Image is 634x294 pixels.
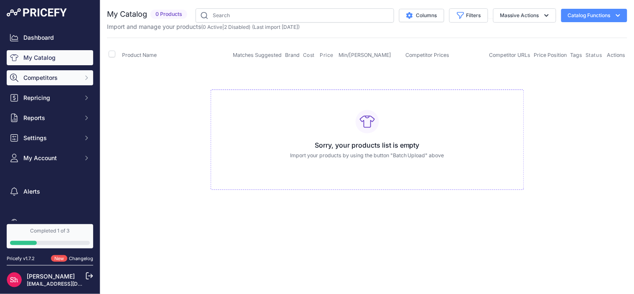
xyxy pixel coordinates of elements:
[23,134,78,142] span: Settings
[27,281,114,287] a: [EMAIL_ADDRESS][DOMAIN_NAME]
[51,255,67,262] span: New
[7,224,93,248] a: Completed 1 of 3
[561,9,627,22] button: Catalog Functions
[203,24,222,30] a: 0 Active
[534,52,567,58] span: Price Position
[399,9,444,22] button: Columns
[7,151,93,166] button: My Account
[122,52,157,58] span: Product Name
[7,184,93,199] a: Alerts
[285,52,300,58] span: Brand
[449,8,488,23] button: Filters
[570,52,582,58] span: Tags
[218,152,517,160] p: Import your products by using the button "Batch Upload" above
[7,255,35,262] div: Pricefy v1.7.2
[586,52,604,59] button: Status
[7,50,93,65] a: My Catalog
[27,273,75,280] a: [PERSON_NAME]
[23,114,78,122] span: Reports
[339,52,391,58] span: Min/[PERSON_NAME]
[7,90,93,105] button: Repricing
[320,52,334,59] span: Price
[7,30,93,231] nav: Sidebar
[69,256,93,261] a: Changelog
[607,52,626,58] span: Actions
[233,52,282,58] span: Matches Suggested
[23,94,78,102] span: Repricing
[586,52,602,59] span: Status
[107,8,147,20] h2: My Catalog
[23,74,78,82] span: Competitors
[405,52,449,58] span: Competitor Prices
[7,8,67,17] img: Pricefy Logo
[224,24,249,30] a: 2 Disabled
[7,110,93,125] button: Reports
[196,8,394,23] input: Search
[7,130,93,146] button: Settings
[150,10,187,19] span: 0 Products
[201,24,250,30] span: ( | )
[218,140,517,150] h3: Sorry, your products list is empty
[7,70,93,85] button: Competitors
[10,228,90,234] div: Completed 1 of 3
[252,24,300,30] span: (Last import [DATE])
[23,154,78,162] span: My Account
[303,52,316,59] button: Cost
[493,8,556,23] button: Massive Actions
[7,30,93,45] a: Dashboard
[107,23,300,31] p: Import and manage your products
[489,52,530,58] span: Competitor URLs
[320,52,335,59] button: Price
[303,52,315,59] span: Cost
[7,216,93,231] a: Suggest a feature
